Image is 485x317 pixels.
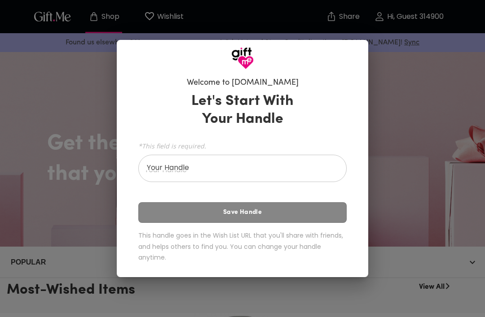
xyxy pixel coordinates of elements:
h6: Welcome to [DOMAIN_NAME] [187,78,299,88]
h3: Let's Start With Your Handle [180,92,305,128]
img: GiftMe Logo [231,47,254,69]
input: Your Handle [138,157,337,182]
h6: This handle goes in the Wish List URL that you'll share with friends, and helps others to find yo... [138,230,347,263]
span: *This field is required. [138,142,347,150]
